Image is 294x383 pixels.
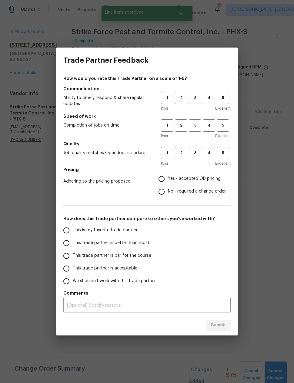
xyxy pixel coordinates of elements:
[175,122,187,129] span: 2
[168,188,226,195] span: No - required a change order
[189,92,201,104] button: 3
[203,94,215,101] span: 4
[203,147,215,159] button: 4
[217,122,229,129] span: 5
[217,92,229,104] button: 5
[217,150,229,157] span: 5
[189,122,201,129] span: 3
[189,150,201,157] span: 3
[215,105,231,111] span: Excellent
[63,178,149,184] span: Adhering to the pricing proposed
[73,278,156,284] span: We shouldn't work with this trade partner
[162,94,173,101] span: 1
[159,173,231,198] div: Pricing
[161,119,173,132] button: 1
[189,94,201,101] span: 3
[73,227,138,233] span: This is my favorite trade partner
[189,147,201,159] button: 3
[203,122,215,129] span: 4
[203,119,215,132] button: 4
[175,94,187,101] span: 2
[63,150,151,156] span: Job quality matches Opendoor standards
[63,95,151,107] span: Ability to timely respond & share regular updates
[63,86,231,92] h5: Communication
[162,150,173,157] span: 1
[73,265,137,272] span: This trade partner is acceptable
[63,216,231,222] h5: How does this trade partner compare to others you’ve worked with?
[63,290,231,296] h5: Comments
[215,160,231,167] span: Excellent
[63,224,231,288] div: How does this trade partner compare to others you’ve worked with?
[161,160,168,167] span: Poor
[161,105,168,111] span: Poor
[217,119,229,132] button: 5
[161,133,168,139] span: Poor
[63,167,231,173] h5: Pricing
[161,92,173,104] button: 1
[175,147,187,159] button: 2
[63,113,231,119] h5: Speed of work
[168,176,221,182] span: Yes - accepted OD pricing
[215,133,231,139] span: Excellent
[175,92,187,104] button: 2
[63,56,149,64] h3: Trade Partner Feedback
[175,119,187,132] button: 2
[217,94,229,101] span: 5
[63,141,231,147] h5: Quality
[73,253,151,259] span: This trade partner is par for the course
[162,122,173,129] span: 1
[189,119,201,132] button: 3
[203,150,215,157] span: 4
[73,240,149,246] span: This trade partner is better than most
[175,150,187,157] span: 2
[217,147,229,159] button: 5
[63,122,151,128] span: Completion of jobs on time
[63,75,231,81] h4: How would you rate this Trade Partner on a scale of 1-5?
[161,147,173,159] button: 1
[203,92,215,104] button: 4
